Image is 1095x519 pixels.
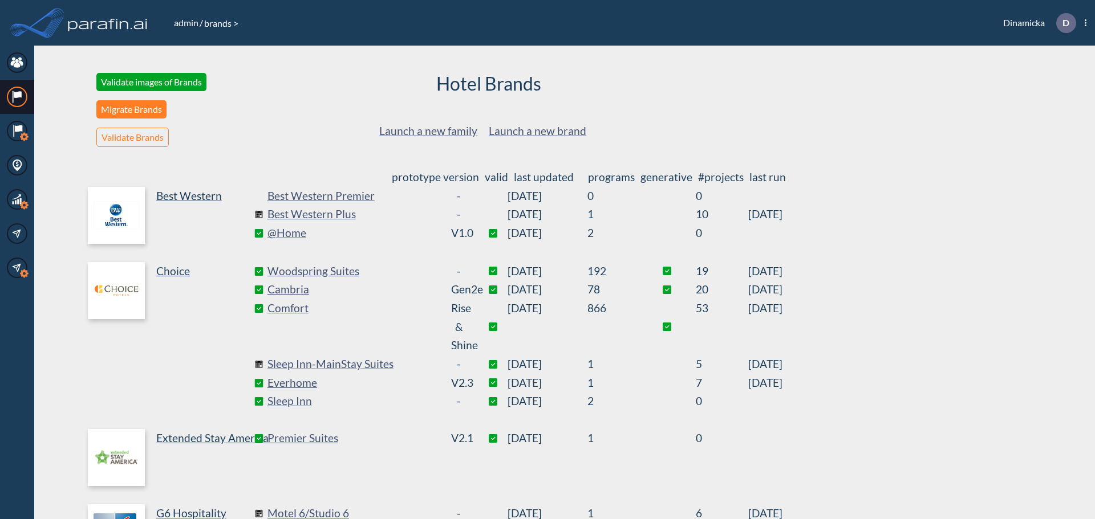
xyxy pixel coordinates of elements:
a: Choice [88,262,259,411]
span: [DATE] [508,374,587,393]
sapn: 2 [587,224,639,243]
span: prototype version [392,170,479,183]
sapn: 0 [696,224,748,243]
a: Comfort [267,299,439,355]
a: Launch a new brand [489,124,586,137]
p: D [1062,18,1069,28]
span: [DATE] [508,355,587,374]
a: Sleep Inn [267,392,439,411]
a: Cambria [267,280,439,299]
span: generative [640,170,692,183]
img: comingSoon [254,509,263,518]
div: Gen2e [451,280,467,299]
sapn: 19 [696,262,748,281]
sapn: 53 [696,299,748,355]
span: [DATE] [508,262,587,281]
sapn: 192 [587,262,639,281]
div: - [451,187,467,206]
img: logo [88,187,145,244]
span: [DATE] [748,280,782,299]
img: logo [88,429,145,486]
div: - [451,262,467,281]
p: Best Western [156,187,222,206]
span: [DATE] [748,374,782,393]
button: Validate Brands [96,128,169,147]
img: comingSoon [254,360,263,369]
sapn: 1 [587,355,639,374]
h2: Hotel Brands [436,73,541,95]
button: Migrate Brands [96,100,167,118]
div: Dinamicka [986,13,1086,33]
span: [DATE] [508,429,587,448]
button: Validate images of Brands [96,73,206,91]
sapn: 7 [696,374,748,393]
img: logo [88,262,145,319]
span: [DATE] [748,299,782,355]
a: Woodspring Suites [267,262,439,281]
a: Launch a new family [379,124,477,137]
div: - [451,355,467,374]
span: [DATE] [508,280,587,299]
div: Rise & Shine [451,299,467,355]
span: [DATE] [748,355,782,374]
sapn: 78 [587,280,639,299]
a: Extended Stay America [88,429,259,486]
sapn: 1 [587,374,639,393]
span: #projects [698,170,744,183]
div: v2.1 [451,429,467,448]
div: v1.0 [451,224,467,243]
p: Choice [156,262,190,281]
sapn: 0 [587,187,639,206]
span: last updated [514,170,574,183]
div: - [451,392,467,411]
span: valid [485,170,508,183]
sapn: 10 [696,205,748,224]
span: [DATE] [508,392,587,411]
div: v2.3 [451,374,467,393]
span: programs [588,170,635,183]
span: [DATE] [508,224,587,243]
sapn: 5 [696,355,748,374]
img: comingSoon [254,210,263,219]
span: last run [749,170,786,183]
div: - [451,205,467,224]
sapn: 1 [587,205,639,224]
li: / [173,16,203,30]
span: brands > [203,18,240,28]
a: Best Western Plus [267,205,439,224]
sapn: 0 [696,429,748,448]
sapn: 0 [696,187,748,206]
span: [DATE] [508,205,587,224]
a: Best Western Premier [267,187,439,206]
a: admin [173,17,200,28]
span: [DATE] [748,205,782,224]
sapn: 20 [696,280,748,299]
span: [DATE] [508,299,587,355]
sapn: 1 [587,429,639,448]
img: logo [66,11,150,34]
a: Sleep Inn-MainStay Suites [267,355,439,374]
a: Premier Suites [267,429,439,448]
span: [DATE] [748,262,782,281]
sapn: 0 [696,392,748,411]
span: [DATE] [508,187,587,206]
p: Extended Stay America [156,429,269,448]
a: Everhome [267,374,439,393]
a: Best Western [88,187,259,244]
sapn: 866 [587,299,639,355]
a: @Home [267,224,439,243]
sapn: 2 [587,392,639,411]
